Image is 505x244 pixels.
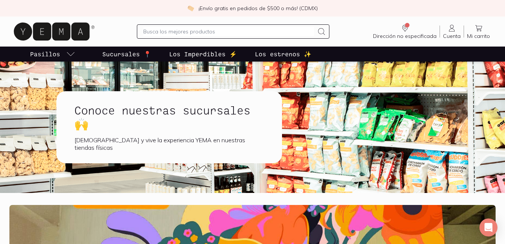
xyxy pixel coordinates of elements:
[56,91,306,163] a: Conoce nuestras sucursales 🙌[DEMOGRAPHIC_DATA] y vive la experiencia YEMA en nuestras tiendas fís...
[169,50,237,59] p: Los Imperdibles ⚡️
[102,50,151,59] p: Sucursales 📍
[29,47,77,62] a: pasillo-todos-link
[101,47,153,62] a: Sucursales 📍
[187,5,194,12] img: check
[373,33,437,39] span: Dirección no especificada
[143,27,314,36] input: Busca los mejores productos
[440,24,464,39] a: Cuenta
[199,5,318,12] p: ¡Envío gratis en pedidos de $500 o más! (CDMX)
[443,33,461,39] span: Cuenta
[168,47,238,62] a: Los Imperdibles ⚡️
[253,47,313,62] a: Los estrenos ✨
[74,136,264,151] div: [DEMOGRAPHIC_DATA] y vive la experiencia YEMA en nuestras tiendas físicas
[30,50,60,59] p: Pasillos
[255,50,311,59] p: Los estrenos ✨
[464,24,493,39] a: Mi carrito
[467,33,490,39] span: Mi carrito
[370,24,440,39] a: Dirección no especificada
[74,103,264,130] h1: Conoce nuestras sucursales 🙌
[479,218,497,236] div: Open Intercom Messenger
